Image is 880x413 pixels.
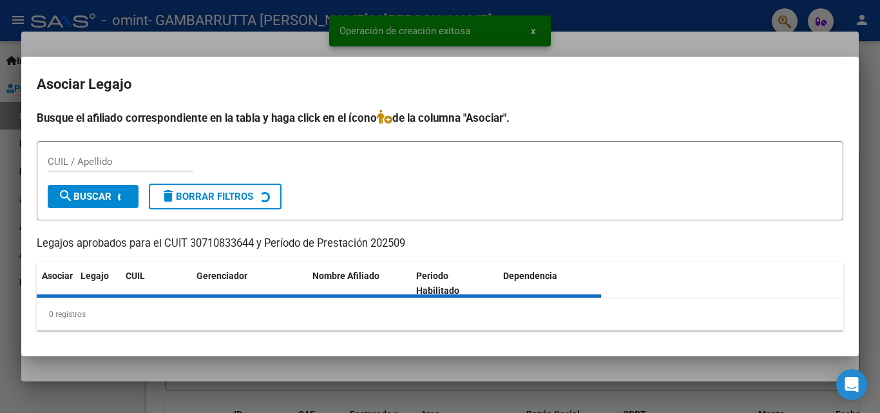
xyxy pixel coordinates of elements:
[58,188,73,204] mat-icon: search
[75,262,120,305] datatable-header-cell: Legajo
[191,262,307,305] datatable-header-cell: Gerenciador
[37,72,843,97] h2: Asociar Legajo
[37,298,843,331] div: 0 registros
[81,271,109,281] span: Legajo
[37,110,843,126] h4: Busque el afiliado correspondiente en la tabla y haga click en el ícono de la columna "Asociar".
[196,271,247,281] span: Gerenciador
[149,184,282,209] button: Borrar Filtros
[411,262,498,305] datatable-header-cell: Periodo Habilitado
[120,262,191,305] datatable-header-cell: CUIL
[160,188,176,204] mat-icon: delete
[126,271,145,281] span: CUIL
[42,271,73,281] span: Asociar
[58,191,111,202] span: Buscar
[48,185,139,208] button: Buscar
[37,236,843,252] p: Legajos aprobados para el CUIT 30710833644 y Período de Prestación 202509
[416,271,459,296] span: Periodo Habilitado
[37,262,75,305] datatable-header-cell: Asociar
[312,271,379,281] span: Nombre Afiliado
[498,262,602,305] datatable-header-cell: Dependencia
[160,191,253,202] span: Borrar Filtros
[307,262,411,305] datatable-header-cell: Nombre Afiliado
[836,369,867,400] div: Open Intercom Messenger
[503,271,557,281] span: Dependencia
